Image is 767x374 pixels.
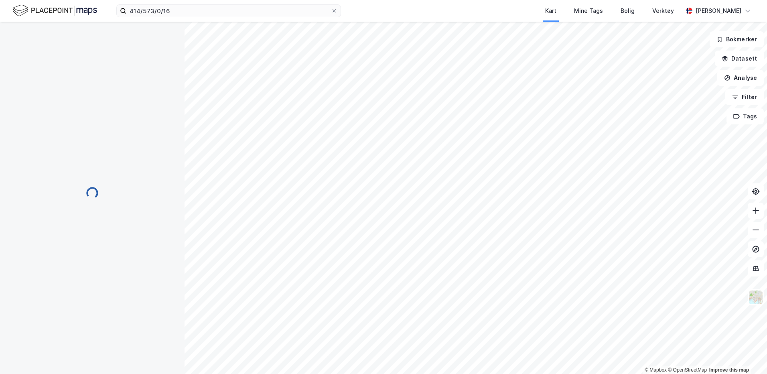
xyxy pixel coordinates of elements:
[621,6,635,16] div: Bolig
[574,6,603,16] div: Mine Tags
[717,70,764,86] button: Analyse
[645,367,667,373] a: Mapbox
[727,335,767,374] div: Kontrollprogram for chat
[545,6,556,16] div: Kart
[710,31,764,47] button: Bokmerker
[725,89,764,105] button: Filter
[13,4,97,18] img: logo.f888ab2527a4732fd821a326f86c7f29.svg
[126,5,331,17] input: Søk på adresse, matrikkel, gårdeiere, leietakere eller personer
[715,51,764,67] button: Datasett
[652,6,674,16] div: Verktøy
[726,108,764,124] button: Tags
[86,187,99,199] img: spinner.a6d8c91a73a9ac5275cf975e30b51cfb.svg
[748,290,763,305] img: Z
[668,367,707,373] a: OpenStreetMap
[696,6,741,16] div: [PERSON_NAME]
[727,335,767,374] iframe: Chat Widget
[709,367,749,373] a: Improve this map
